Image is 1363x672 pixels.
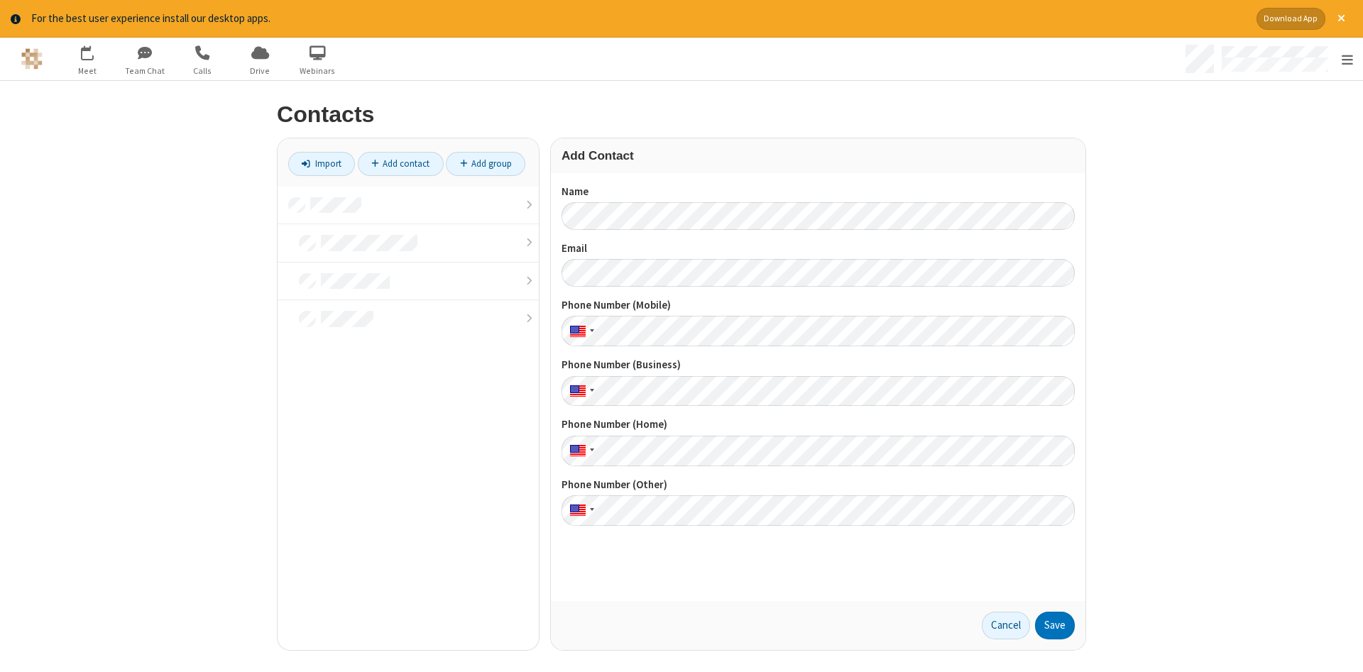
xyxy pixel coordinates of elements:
label: Phone Number (Business) [562,357,1075,373]
div: 1 [91,45,100,56]
div: United States: + 1 [562,495,598,526]
label: Phone Number (Mobile) [562,297,1075,314]
a: Add contact [358,152,444,176]
div: For the best user experience install our desktop apps. [31,11,1246,27]
label: Phone Number (Home) [562,417,1075,433]
span: Team Chat [119,65,172,77]
div: United States: + 1 [562,316,598,346]
div: United States: + 1 [562,376,598,407]
h3: Add Contact [562,149,1075,163]
span: Meet [61,65,114,77]
label: Email [562,241,1075,257]
a: Cancel [982,612,1030,640]
button: Close alert [1330,8,1352,30]
img: QA Selenium DO NOT DELETE OR CHANGE [21,48,43,70]
button: Download App [1257,8,1325,30]
a: Add group [446,152,525,176]
label: Phone Number (Other) [562,477,1075,493]
h2: Contacts [277,102,1086,127]
a: Import [288,152,355,176]
button: Save [1035,612,1075,640]
span: Webinars [291,65,344,77]
span: Calls [176,65,229,77]
div: United States: + 1 [562,436,598,466]
label: Name [562,184,1075,200]
span: Drive [234,65,287,77]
